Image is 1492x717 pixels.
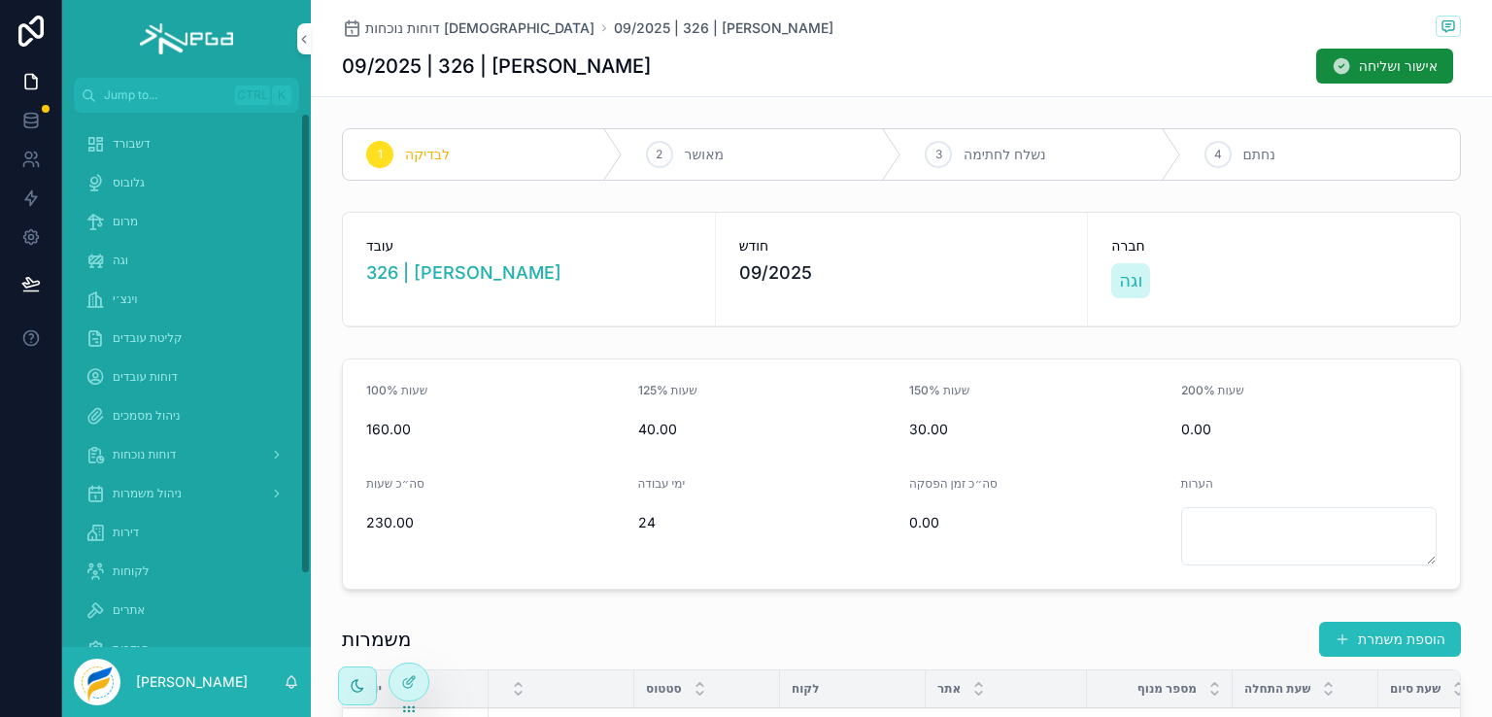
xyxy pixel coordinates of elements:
[1316,49,1453,84] button: אישור ושליחה
[1319,622,1461,657] button: הוספת משמרת
[1359,56,1438,76] span: אישור ושליחה
[909,383,969,397] span: שעות 150%
[366,420,623,439] span: 160.00
[1390,681,1441,697] span: שעת סיום
[74,437,299,472] a: דוחות נוכחות
[74,554,299,589] a: לקוחות
[113,330,183,346] span: קליטת עובדים
[646,681,682,697] span: סטטוס
[113,602,145,618] span: אתרים
[1181,476,1213,491] span: הערות
[366,259,561,287] a: 326 | [PERSON_NAME]
[74,321,299,356] a: קליטת עובדים
[113,486,182,501] span: ניהול משמרות
[113,136,151,152] span: דשבורד
[638,420,895,439] span: 40.00
[74,126,299,161] a: דשבורד
[1137,681,1197,697] span: מספר מנוף
[113,563,150,579] span: לקוחות
[739,236,1065,256] span: חודש
[909,513,1166,532] span: 0.00
[113,291,138,307] span: וינצ׳י
[342,18,594,38] a: דוחות נוכחות [DEMOGRAPHIC_DATA]
[74,593,299,628] a: אתרים
[74,282,299,317] a: וינצ׳י
[366,236,692,256] span: עובד
[342,626,411,653] h1: משמרות
[638,383,697,397] span: שעות 125%
[1243,145,1275,164] span: נחתם
[1119,267,1142,294] span: וגה
[74,359,299,394] a: דוחות עובדים
[274,87,289,103] span: K
[1111,236,1437,256] span: חברה
[74,515,299,550] a: דירות
[235,85,270,105] span: Ctrl
[1244,681,1310,697] span: שעת התחלה
[104,87,227,103] span: Jump to...
[113,175,145,190] span: גלובוס
[74,204,299,239] a: מרום
[1111,263,1150,298] a: וגה
[342,52,651,80] h1: 09/2025 | 326 | [PERSON_NAME]
[74,165,299,200] a: גלובוס
[74,632,299,666] a: הגדרות
[62,113,311,647] div: scrollable content
[1214,147,1222,162] span: 4
[366,476,424,491] span: סה״כ שעות
[378,147,383,162] span: 1
[113,641,149,657] span: הגדרות
[113,525,139,540] span: דירות
[909,476,998,491] span: סה״כ זמן הפסקה
[366,513,623,532] span: 230.00
[113,253,128,268] span: וגה
[405,145,450,164] span: לבדיקה
[937,681,961,697] span: אתר
[113,447,176,462] span: דוחות נוכחות
[74,398,299,433] a: ניהול מסמכים
[685,145,725,164] span: מאושר
[365,18,594,38] span: דוחות נוכחות [DEMOGRAPHIC_DATA]
[366,383,427,397] span: שעות 100%
[935,147,942,162] span: 3
[638,513,895,532] span: 24
[113,369,178,385] span: דוחות עובדים
[1181,420,1438,439] span: 0.00
[656,147,662,162] span: 2
[113,214,138,229] span: מרום
[113,408,181,424] span: ניהול מסמכים
[638,476,686,491] span: ימי עבודה
[140,23,232,54] img: App logo
[909,420,1166,439] span: 30.00
[74,476,299,511] a: ניהול משמרות
[792,681,819,697] span: לקוח
[1181,383,1244,397] span: שעות 200%
[964,145,1046,164] span: נשלח לחתימה
[739,259,1065,287] span: 09/2025
[74,78,299,113] button: Jump to...CtrlK
[74,243,299,278] a: וגה
[136,672,248,692] p: [PERSON_NAME]
[614,18,833,38] a: 09/2025 | 326 | [PERSON_NAME]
